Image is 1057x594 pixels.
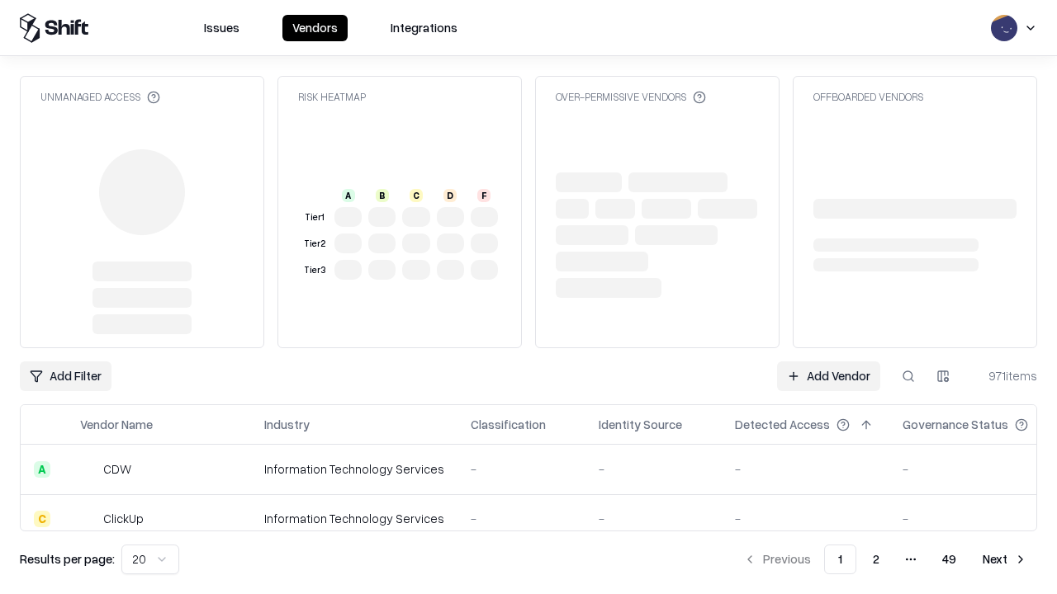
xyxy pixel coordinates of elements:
p: Results per page: [20,550,115,568]
div: Risk Heatmap [298,90,366,104]
div: A [342,189,355,202]
div: CDW [103,460,131,478]
div: F [477,189,491,202]
div: - [471,510,572,527]
div: Tier 1 [301,210,328,224]
div: Vendor Name [80,416,153,433]
div: - [903,510,1055,527]
button: Vendors [282,15,348,41]
div: ClickUp [103,510,144,527]
div: A [34,461,50,478]
button: Add Filter [20,361,111,391]
button: Integrations [381,15,467,41]
button: 1 [824,544,856,574]
button: Next [973,544,1037,574]
div: Offboarded Vendors [813,90,923,104]
div: Unmanaged Access [40,90,160,104]
div: - [471,460,572,478]
img: CDW [80,461,97,478]
div: Over-Permissive Vendors [556,90,706,104]
div: Information Technology Services [264,460,444,478]
div: Governance Status [903,416,1008,433]
div: Tier 3 [301,263,328,277]
div: Detected Access [735,416,830,433]
button: 2 [860,544,893,574]
div: B [376,189,389,202]
div: D [443,189,457,202]
div: C [410,189,423,202]
div: - [735,460,876,478]
div: C [34,511,50,527]
img: ClickUp [80,511,97,527]
div: - [599,510,709,527]
div: - [599,460,709,478]
button: Issues [194,15,249,41]
nav: pagination [733,544,1037,574]
button: 49 [929,544,969,574]
div: Information Technology Services [264,510,444,527]
div: - [903,460,1055,478]
div: Identity Source [599,416,682,433]
div: 971 items [971,367,1037,384]
div: Tier 2 [301,237,328,251]
div: - [735,510,876,527]
a: Add Vendor [777,361,880,391]
div: Classification [471,416,546,433]
div: Industry [264,416,310,433]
